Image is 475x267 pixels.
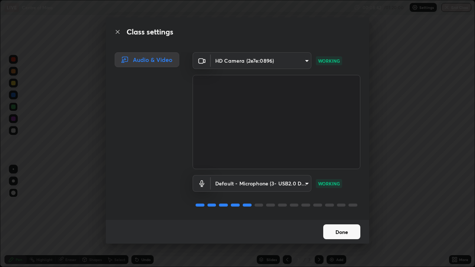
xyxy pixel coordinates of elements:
div: HD Camera (2e7e:0896) [211,52,311,69]
p: WORKING [318,180,340,187]
div: HD Camera (2e7e:0896) [211,175,311,192]
h2: Class settings [127,26,173,37]
button: Done [323,224,360,239]
div: Audio & Video [115,52,179,67]
p: WORKING [318,57,340,64]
